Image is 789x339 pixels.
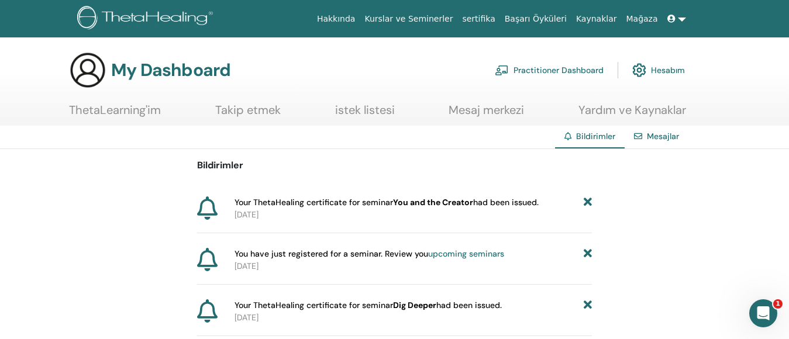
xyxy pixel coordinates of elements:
span: You have just registered for a seminar. Review you [235,248,504,260]
b: Dig Deeper [393,300,436,310]
span: 1 [773,299,783,309]
a: Mağaza [621,8,662,30]
a: Mesajlar [647,131,679,141]
a: sertifika [457,8,499,30]
a: Kaynaklar [571,8,622,30]
a: istek listesi [335,103,395,126]
p: [DATE] [235,209,591,221]
a: Takip etmek [215,103,281,126]
span: Your ThetaHealing certificate for seminar had been issued. [235,299,502,312]
span: Your ThetaHealing certificate for seminar had been issued. [235,196,539,209]
img: cog.svg [632,60,646,80]
p: Bildirimler [197,158,592,172]
img: generic-user-icon.jpg [69,51,106,89]
span: Bildirimler [576,131,615,141]
iframe: Intercom live chat [749,299,777,327]
p: [DATE] [235,312,591,324]
h3: My Dashboard [111,60,230,81]
b: You and the Creator [393,197,473,207]
a: ThetaLearning'im [69,103,161,126]
img: chalkboard-teacher.svg [495,65,509,75]
a: Yardım ve Kaynaklar [578,103,686,126]
a: Başarı Öyküleri [500,8,571,30]
a: upcoming seminars [428,248,504,259]
a: Kurslar ve Seminerler [360,8,457,30]
a: Hesabım [632,57,685,83]
a: Hakkında [312,8,360,30]
p: [DATE] [235,260,591,272]
img: logo.png [77,6,217,32]
a: Practitioner Dashboard [495,57,604,83]
a: Mesaj merkezi [449,103,524,126]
